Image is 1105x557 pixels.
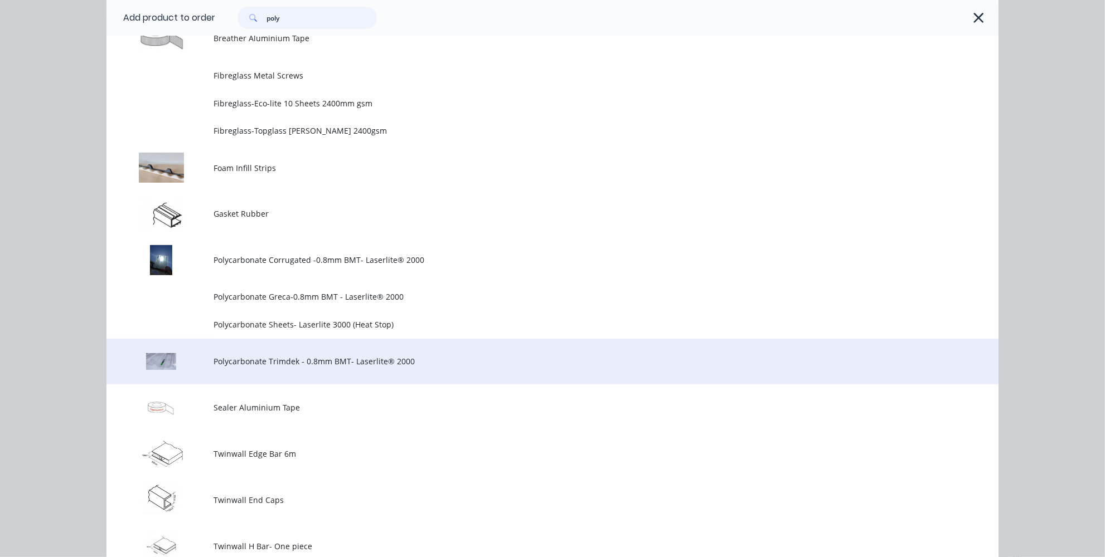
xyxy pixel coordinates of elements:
span: Polycarbonate Greca-0.8mm BMT - Laserlite® 2000 [214,291,841,302]
span: Fibreglass Metal Screws [214,70,841,81]
span: Polycarbonate Corrugated -0.8mm BMT- Laserlite® 2000 [214,254,841,266]
span: Breather Aluminium Tape [214,32,841,44]
span: Fibreglass-Topglass [PERSON_NAME] 2400gsm [214,125,841,136]
span: Polycarbonate Trimdek - 0.8mm BMT- Laserlite® 2000 [214,355,841,367]
span: Twinwall Edge Bar 6m [214,448,841,460]
span: Gasket Rubber [214,208,841,219]
input: Search... [266,7,377,29]
span: Twinwall End Caps [214,494,841,506]
span: Polycarbonate Sheets- Laserlite 3000 (Heat Stop) [214,319,841,330]
span: Foam Infill Strips [214,162,841,174]
span: Sealer Aluminium Tape [214,402,841,413]
span: Fibreglass-Eco-lite 10 Sheets 2400mm gsm [214,97,841,109]
span: Twinwall H Bar- One piece [214,540,841,552]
